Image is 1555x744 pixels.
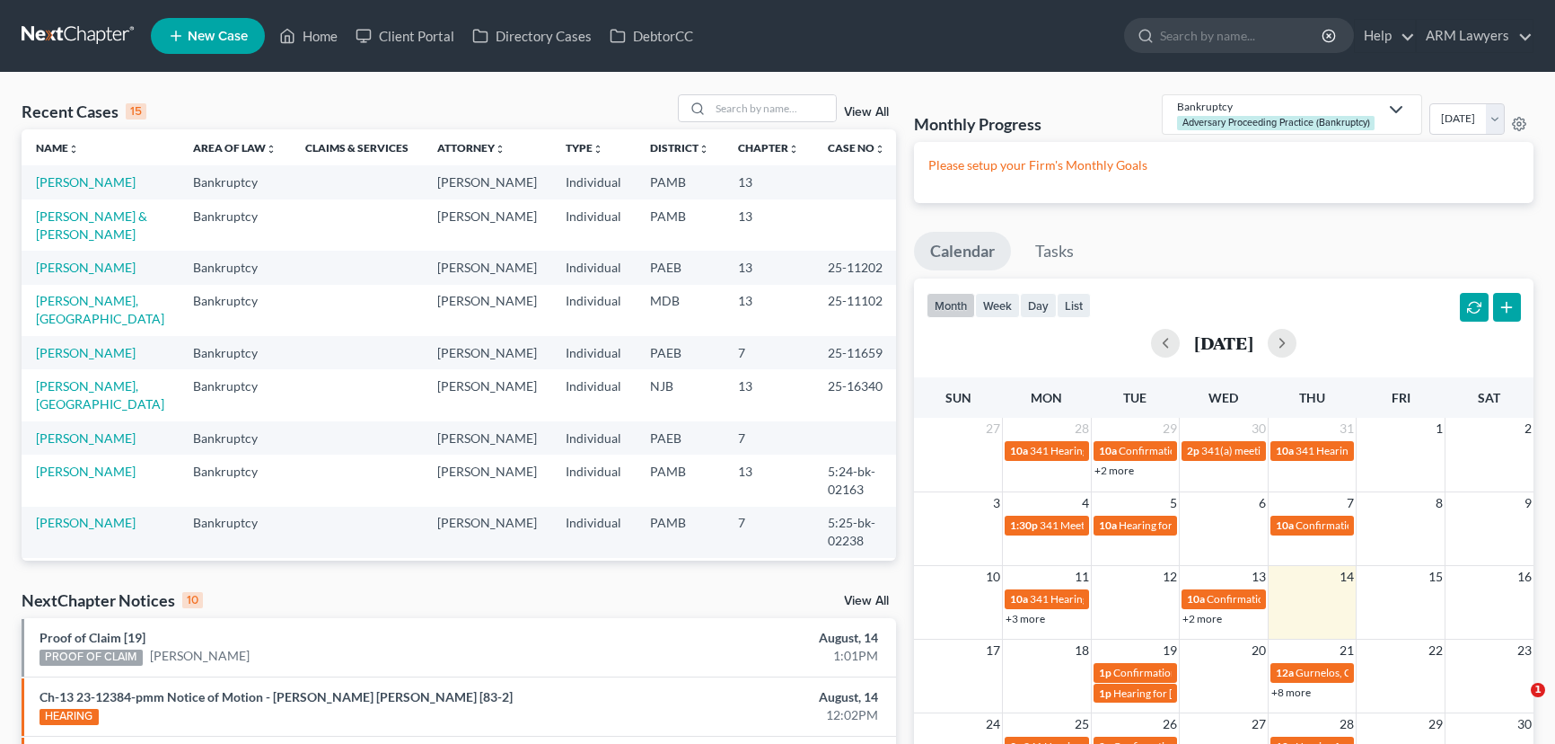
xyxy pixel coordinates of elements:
span: 17 [984,640,1002,661]
span: 2 [1523,418,1533,439]
td: Individual [551,558,636,609]
td: [PERSON_NAME] [423,199,551,251]
td: Individual [551,421,636,455]
span: 4 [1080,492,1091,514]
th: Claims & Services [291,129,423,165]
a: View All [844,595,889,607]
span: 9 [1523,492,1533,514]
span: 27 [1250,713,1268,735]
td: NJB [636,369,724,421]
span: 10a [1276,518,1294,532]
td: Bankruptcy [179,558,291,609]
td: Bankruptcy [179,199,291,251]
td: 25-11659 [813,336,900,369]
span: 29 [1427,713,1445,735]
span: 16 [1515,566,1533,588]
i: unfold_more [874,144,885,155]
td: MDB [636,285,724,336]
span: 2p [1187,444,1199,457]
td: 13 [724,285,813,336]
a: Attorneyunfold_more [437,141,505,155]
i: unfold_more [266,144,277,155]
td: 13 [724,558,813,609]
td: Bankruptcy [179,336,291,369]
td: PAMB [636,165,724,199]
div: 12:02PM [611,706,878,724]
input: Search by name... [710,95,836,121]
td: [PERSON_NAME] [423,507,551,558]
p: Please setup your Firm's Monthly Goals [928,156,1519,174]
span: 10a [1010,444,1028,457]
span: 28 [1338,713,1356,735]
a: +2 more [1182,612,1222,625]
span: 24 [984,713,1002,735]
span: 23 [1515,640,1533,661]
h2: [DATE] [1194,333,1253,352]
a: Nameunfold_more [36,141,79,155]
i: unfold_more [593,144,603,155]
a: Area of Lawunfold_more [193,141,277,155]
td: 13 [724,199,813,251]
i: unfold_more [68,144,79,155]
td: [PERSON_NAME] [423,558,551,609]
td: PAEB [636,251,724,284]
span: 7 [1345,492,1356,514]
span: Tue [1123,390,1146,405]
span: 27 [984,418,1002,439]
span: 30 [1250,418,1268,439]
a: [PERSON_NAME] & [PERSON_NAME] [36,208,147,242]
span: 20 [1250,640,1268,661]
td: PAMB [636,199,724,251]
td: 7 [724,336,813,369]
button: week [975,293,1020,317]
span: 11 [1073,566,1091,588]
a: DebtorCC [601,20,702,52]
div: 10 [182,592,203,608]
td: [PERSON_NAME] [423,421,551,455]
span: Confirmation Date for [PERSON_NAME], [GEOGRAPHIC_DATA] [1207,592,1510,606]
td: PAMB [636,507,724,558]
td: 25-10562 [813,558,900,609]
span: New Case [188,30,248,43]
iframe: Intercom live chat [1494,683,1537,726]
span: Confirmation Date for [PERSON_NAME] [1119,444,1309,457]
a: Directory Cases [463,20,601,52]
span: 5 [1168,492,1179,514]
span: 21 [1338,640,1356,661]
span: 12a [1276,666,1294,679]
td: [PERSON_NAME] [423,251,551,284]
td: 13 [724,251,813,284]
span: 6 [1257,492,1268,514]
a: Chapterunfold_more [738,141,799,155]
span: 29 [1161,418,1179,439]
a: Districtunfold_more [650,141,709,155]
span: 341 Meeting [1040,518,1099,532]
div: PROOF OF CLAIM [40,650,143,666]
span: 10a [1010,592,1028,606]
div: August, 14 [611,688,878,706]
input: Search by name... [1160,19,1324,52]
td: Individual [551,369,636,421]
i: unfold_more [495,144,505,155]
a: [PERSON_NAME], [GEOGRAPHIC_DATA] [36,293,164,326]
td: Individual [551,455,636,506]
td: Bankruptcy [179,369,291,421]
a: [PERSON_NAME] [36,464,136,479]
span: Sun [945,390,971,405]
td: Bankruptcy [179,455,291,506]
a: [PERSON_NAME] [36,345,136,360]
td: PAEB [636,336,724,369]
button: day [1020,293,1057,317]
a: Client Portal [347,20,463,52]
td: Individual [551,285,636,336]
span: 10a [1099,518,1117,532]
i: unfold_more [698,144,709,155]
td: 13 [724,165,813,199]
span: 28 [1073,418,1091,439]
td: PAMB [636,455,724,506]
td: 25-16340 [813,369,900,421]
span: Wed [1208,390,1238,405]
span: 341 Hearing for Steingrabe, [GEOGRAPHIC_DATA] [1030,444,1269,457]
span: 18 [1073,640,1091,661]
span: 26 [1161,713,1179,735]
